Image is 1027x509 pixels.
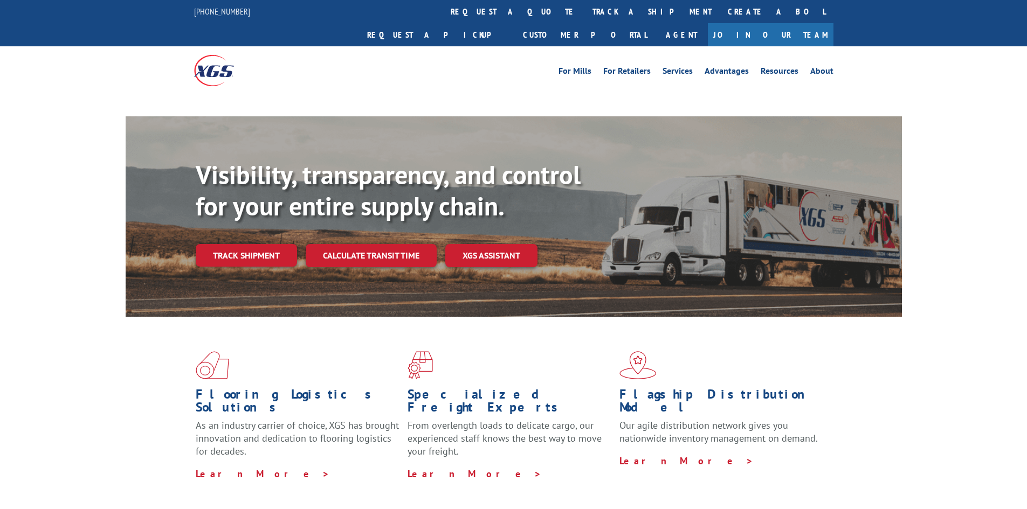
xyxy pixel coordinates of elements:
a: Request a pickup [359,23,515,46]
a: Learn More > [619,455,754,467]
img: xgs-icon-flagship-distribution-model-red [619,351,657,379]
a: Services [663,67,693,79]
a: Learn More > [196,468,330,480]
a: For Mills [559,67,591,79]
a: Customer Portal [515,23,655,46]
a: Track shipment [196,244,297,267]
a: Advantages [705,67,749,79]
a: Join Our Team [708,23,833,46]
span: Our agile distribution network gives you nationwide inventory management on demand. [619,419,818,444]
h1: Specialized Freight Experts [408,388,611,419]
a: Learn More > [408,468,542,480]
a: For Retailers [603,67,651,79]
a: Agent [655,23,708,46]
a: About [810,67,833,79]
img: xgs-icon-total-supply-chain-intelligence-red [196,351,229,379]
span: As an industry carrier of choice, XGS has brought innovation and dedication to flooring logistics... [196,419,399,457]
a: [PHONE_NUMBER] [194,6,250,17]
h1: Flooring Logistics Solutions [196,388,399,419]
a: Resources [761,67,798,79]
b: Visibility, transparency, and control for your entire supply chain. [196,158,581,222]
a: XGS ASSISTANT [445,244,537,267]
p: From overlength loads to delicate cargo, our experienced staff knows the best way to move your fr... [408,419,611,467]
img: xgs-icon-focused-on-flooring-red [408,351,433,379]
a: Calculate transit time [306,244,437,267]
h1: Flagship Distribution Model [619,388,823,419]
